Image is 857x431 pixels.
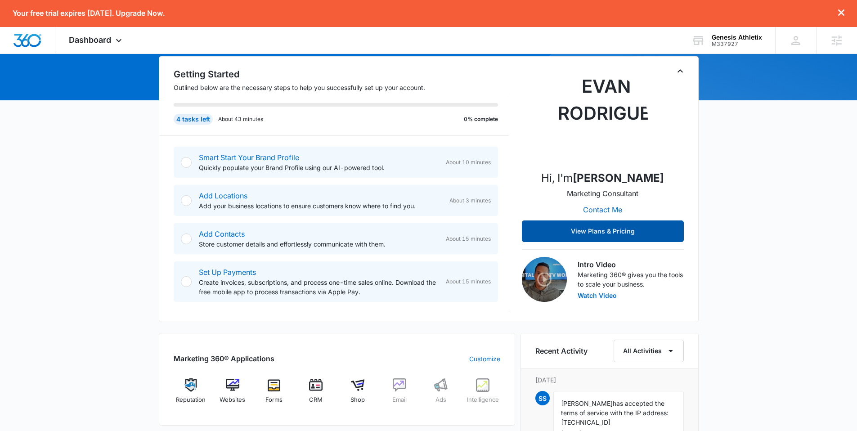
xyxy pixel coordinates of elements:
p: Add your business locations to ensure customers know where to find you. [199,201,442,211]
span: Reputation [176,395,206,404]
strong: [PERSON_NAME] [573,171,664,184]
p: Create invoices, subscriptions, and process one-time sales online. Download the free mobile app t... [199,278,439,296]
a: Add Locations [199,191,247,200]
a: Ads [424,378,458,411]
a: Set Up Payments [199,268,256,277]
a: Websites [215,378,250,411]
div: 4 tasks left [174,114,213,125]
div: Dashboard [55,27,138,54]
span: [PERSON_NAME] [561,400,613,407]
span: About 3 minutes [449,197,491,205]
span: About 15 minutes [446,235,491,243]
a: Customize [469,354,500,364]
button: Watch Video [578,292,617,299]
p: Hi, I'm [541,170,664,186]
p: Quickly populate your Brand Profile using our AI-powered tool. [199,163,439,172]
div: account name [712,34,762,41]
a: CRM [299,378,333,411]
p: Marketing 360® gives you the tools to scale your business. [578,270,684,289]
span: About 10 minutes [446,158,491,166]
button: View Plans & Pricing [522,220,684,242]
a: Email [382,378,417,411]
span: Ads [435,395,446,404]
span: Websites [220,395,245,404]
a: Shop [341,378,375,411]
p: 0% complete [464,115,498,123]
span: Shop [350,395,365,404]
a: Forms [257,378,292,411]
h2: Getting Started [174,67,509,81]
span: About 15 minutes [446,278,491,286]
div: account id [712,41,762,47]
span: [TECHNICAL_ID] [561,418,610,426]
span: Intelligence [467,395,499,404]
h2: Marketing 360® Applications [174,353,274,364]
span: has accepted the terms of service with the IP address: [561,400,669,417]
a: Smart Start Your Brand Profile [199,153,299,162]
p: Your free trial expires [DATE]. Upgrade Now. [13,9,165,18]
button: dismiss this dialog [838,9,844,18]
h6: Recent Activity [535,346,588,356]
button: Contact Me [574,199,631,220]
p: Store customer details and effortlessly communicate with them. [199,239,439,249]
span: Dashboard [69,35,111,45]
p: Outlined below are the necessary steps to help you successfully set up your account. [174,83,509,92]
a: Intelligence [466,378,500,411]
span: SS [535,391,550,405]
a: Reputation [174,378,208,411]
button: Toggle Collapse [675,66,686,76]
p: Marketing Consultant [567,188,638,199]
span: CRM [309,395,323,404]
img: Intro Video [522,257,567,302]
button: All Activities [614,340,684,362]
img: Evan Rodriguez [558,73,648,163]
span: Forms [265,395,283,404]
span: Email [392,395,407,404]
p: About 43 minutes [218,115,263,123]
a: Add Contacts [199,229,245,238]
p: [DATE] [535,375,684,385]
h3: Intro Video [578,259,684,270]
